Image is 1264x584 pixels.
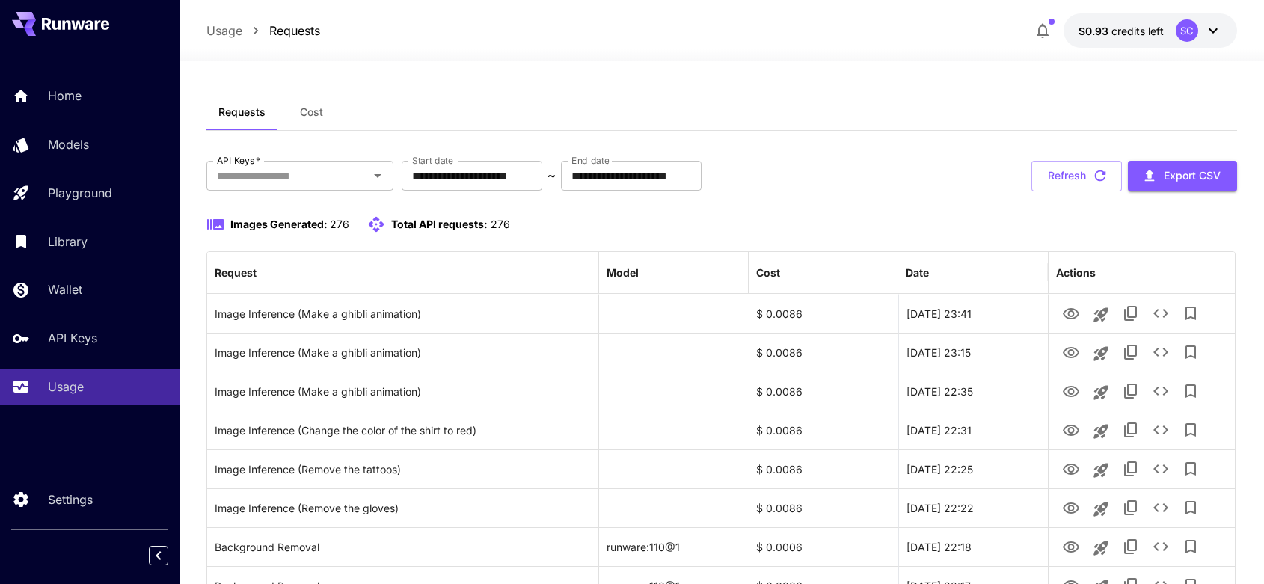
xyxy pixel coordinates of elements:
[230,218,328,230] span: Images Generated:
[1146,376,1176,406] button: See details
[215,450,591,488] div: Click to copy prompt
[1176,337,1206,367] button: Add to library
[1116,298,1146,328] button: Copy TaskUUID
[1176,493,1206,523] button: Add to library
[749,449,898,488] div: $ 0.0086
[1086,417,1116,446] button: Launch in playground
[48,87,82,105] p: Home
[1056,336,1086,367] button: View Image
[1031,161,1122,191] button: Refresh
[217,154,260,167] label: API Keys
[756,266,780,279] div: Cost
[412,154,453,167] label: Start date
[1086,300,1116,330] button: Launch in playground
[607,266,639,279] div: Model
[898,449,1048,488] div: 22 Aug, 2025 22:25
[599,527,749,566] div: runware:110@1
[749,372,898,411] div: $ 0.0086
[48,491,93,508] p: Settings
[1064,13,1237,48] button: $0.93065SC
[48,280,82,298] p: Wallet
[1176,532,1206,562] button: Add to library
[547,167,556,185] p: ~
[1079,25,1111,37] span: $0.93
[215,489,591,527] div: Click to copy prompt
[1086,378,1116,408] button: Launch in playground
[749,294,898,333] div: $ 0.0086
[48,378,84,396] p: Usage
[898,527,1048,566] div: 22 Aug, 2025 22:18
[48,233,88,250] p: Library
[1176,298,1206,328] button: Add to library
[218,105,266,119] span: Requests
[1116,337,1146,367] button: Copy TaskUUID
[149,546,168,565] button: Collapse sidebar
[160,542,180,569] div: Collapse sidebar
[215,411,591,449] div: Click to copy prompt
[215,372,591,411] div: Click to copy prompt
[1116,415,1146,445] button: Copy TaskUUID
[898,411,1048,449] div: 22 Aug, 2025 22:31
[1128,161,1237,191] button: Export CSV
[300,105,323,119] span: Cost
[48,184,112,202] p: Playground
[1056,298,1086,328] button: View Image
[749,488,898,527] div: $ 0.0086
[48,329,97,347] p: API Keys
[1116,493,1146,523] button: Copy TaskUUID
[906,266,929,279] div: Date
[1146,493,1176,523] button: See details
[749,411,898,449] div: $ 0.0086
[1086,455,1116,485] button: Launch in playground
[1056,266,1096,279] div: Actions
[1146,532,1176,562] button: See details
[367,165,388,186] button: Open
[1176,376,1206,406] button: Add to library
[898,488,1048,527] div: 22 Aug, 2025 22:22
[491,218,510,230] span: 276
[215,266,257,279] div: Request
[48,135,89,153] p: Models
[206,22,242,40] a: Usage
[749,333,898,372] div: $ 0.0086
[330,218,349,230] span: 276
[1146,454,1176,484] button: See details
[571,154,609,167] label: End date
[1116,454,1146,484] button: Copy TaskUUID
[898,294,1048,333] div: 22 Aug, 2025 23:41
[1116,532,1146,562] button: Copy TaskUUID
[1056,492,1086,523] button: View Image
[1056,414,1086,445] button: View Image
[1056,531,1086,562] button: View Image
[1146,337,1176,367] button: See details
[1146,415,1176,445] button: See details
[749,527,898,566] div: $ 0.0006
[1079,23,1164,39] div: $0.93065
[1111,25,1164,37] span: credits left
[1056,453,1086,484] button: View Image
[1086,339,1116,369] button: Launch in playground
[1176,19,1198,42] div: SC
[269,22,320,40] a: Requests
[215,295,591,333] div: Click to copy prompt
[898,333,1048,372] div: 22 Aug, 2025 23:15
[1086,533,1116,563] button: Launch in playground
[215,334,591,372] div: Click to copy prompt
[215,528,591,566] div: Click to copy prompt
[1116,376,1146,406] button: Copy TaskUUID
[1146,298,1176,328] button: See details
[898,372,1048,411] div: 22 Aug, 2025 22:35
[1086,494,1116,524] button: Launch in playground
[206,22,320,40] nav: breadcrumb
[391,218,488,230] span: Total API requests:
[1176,415,1206,445] button: Add to library
[1176,454,1206,484] button: Add to library
[1056,375,1086,406] button: View Image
